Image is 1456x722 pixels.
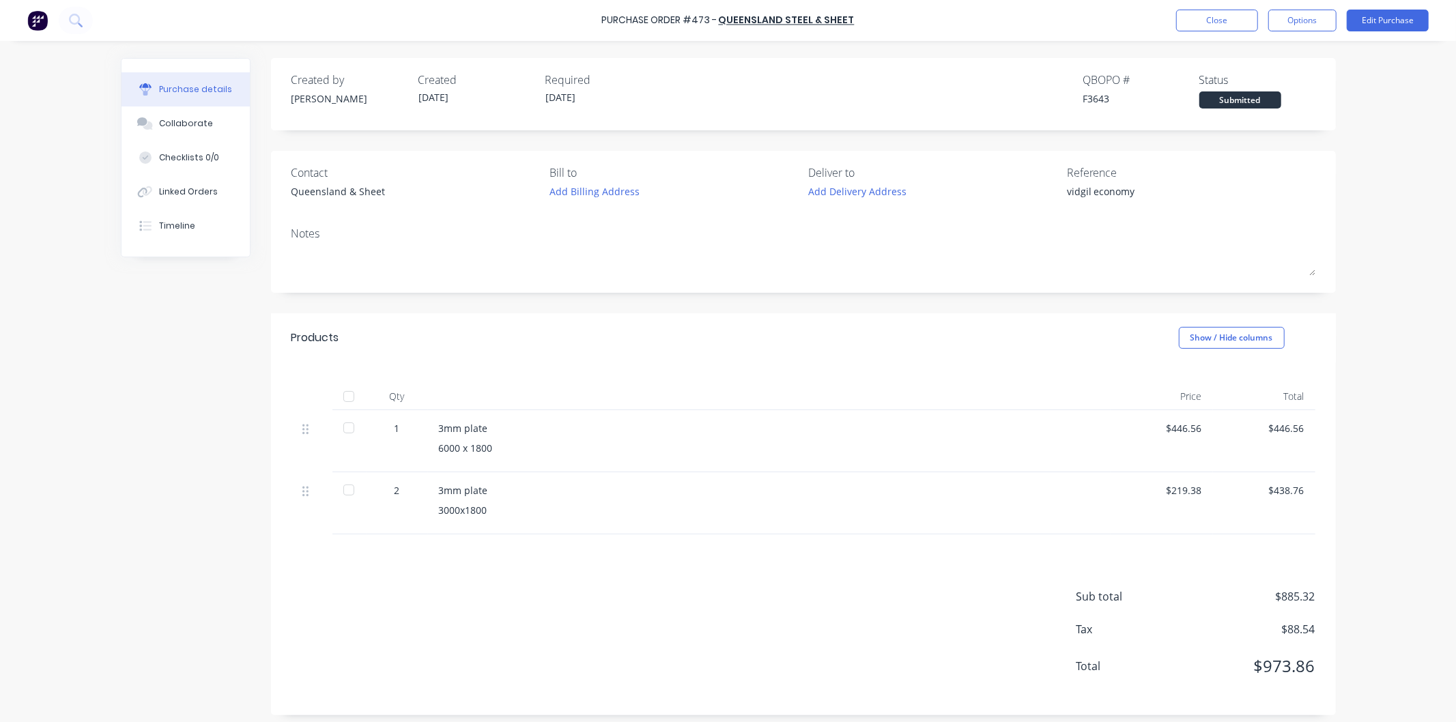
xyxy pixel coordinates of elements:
div: Timeline [159,220,195,232]
div: Deliver to [808,164,1057,181]
div: Status [1199,72,1315,88]
div: Contact [291,164,540,181]
div: Purchase details [159,83,232,96]
div: Bill to [549,164,798,181]
button: Purchase details [122,72,250,106]
div: Reference [1067,164,1315,181]
div: Total [1213,383,1315,410]
button: Close [1176,10,1258,31]
span: $88.54 [1179,621,1315,637]
div: Linked Orders [159,186,218,198]
div: Purchase Order #473 - [602,14,717,28]
div: Collaborate [159,117,213,130]
div: Created [418,72,534,88]
div: 3mm plate [439,421,1100,435]
div: Submitted [1199,91,1281,109]
button: Options [1268,10,1337,31]
div: F3643 [1083,91,1199,106]
span: Sub total [1076,588,1179,605]
div: 3000x1800 [439,503,1100,517]
button: Linked Orders [122,175,250,209]
button: Show / Hide columns [1179,327,1285,349]
div: Checklists 0/0 [159,151,219,164]
div: $446.56 [1122,421,1202,435]
div: Price [1111,383,1213,410]
a: Queensland Steel & Sheet [719,14,855,27]
span: Total [1076,658,1179,674]
div: QBO PO # [1083,72,1199,88]
div: $446.56 [1224,421,1304,435]
span: $885.32 [1179,588,1315,605]
div: $438.76 [1224,483,1304,497]
img: Factory [27,10,48,31]
div: Created by [291,72,408,88]
div: $219.38 [1122,483,1202,497]
button: Checklists 0/0 [122,141,250,175]
div: 2 [377,483,417,497]
button: Edit Purchase [1347,10,1429,31]
button: Timeline [122,209,250,243]
div: 1 [377,421,417,435]
span: Tax [1076,621,1179,637]
div: Products [291,330,339,346]
div: Add Billing Address [549,184,640,199]
span: $973.86 [1179,654,1315,678]
div: Required [545,72,661,88]
textarea: vidgil economy [1067,184,1238,215]
div: Queensland & Sheet [291,184,386,199]
div: 6000 x 1800 [439,441,1100,455]
div: Qty [367,383,428,410]
div: [PERSON_NAME] [291,91,408,106]
div: 3mm plate [439,483,1100,497]
div: Add Delivery Address [808,184,907,199]
button: Collaborate [122,106,250,141]
div: Notes [291,225,1315,242]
